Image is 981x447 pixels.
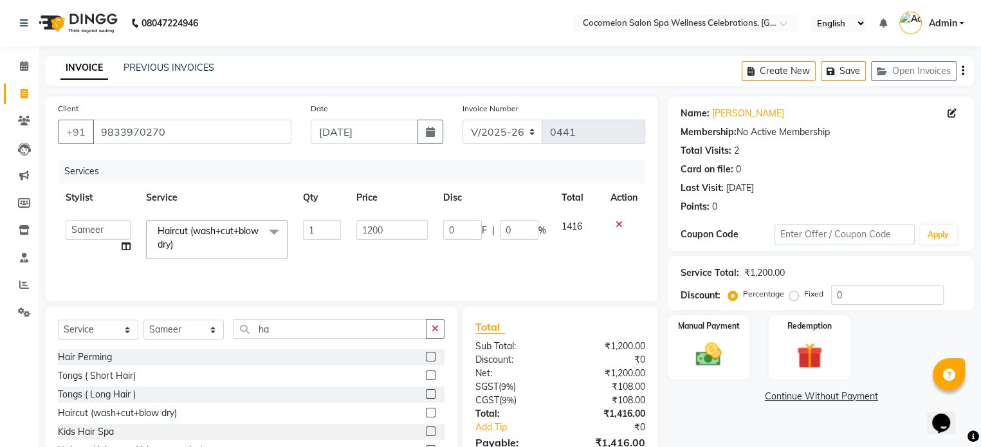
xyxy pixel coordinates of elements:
[681,107,710,120] div: Name:
[124,62,214,73] a: PREVIOUS INVOICES
[789,340,830,372] img: _gift.svg
[58,183,138,212] th: Stylist
[560,394,655,407] div: ₹108.00
[93,120,291,144] input: Search by Name/Mobile/Email/Code
[295,183,349,212] th: Qty
[58,388,136,401] div: Tongs ( Long Hair )
[712,107,784,120] a: [PERSON_NAME]
[928,17,957,30] span: Admin
[466,353,560,367] div: Discount:
[482,224,487,237] span: F
[58,425,114,439] div: Kids Hair Spa
[681,266,739,280] div: Service Total:
[502,395,514,405] span: 9%
[33,5,121,41] img: logo
[681,125,962,139] div: No Active Membership
[726,181,754,195] div: [DATE]
[560,407,655,421] div: ₹1,416.00
[311,103,328,114] label: Date
[466,367,560,380] div: Net:
[466,340,560,353] div: Sub Total:
[475,320,505,334] span: Total
[492,224,495,237] span: |
[821,61,866,81] button: Save
[787,320,832,332] label: Redemption
[538,224,546,237] span: %
[58,103,78,114] label: Client
[576,421,655,434] div: ₹0
[142,5,198,41] b: 08047224946
[475,394,499,406] span: CGST
[712,200,717,214] div: 0
[804,288,823,300] label: Fixed
[466,421,576,434] a: Add Tip
[603,183,645,212] th: Action
[138,183,295,212] th: Service
[562,221,582,232] span: 1416
[466,394,560,407] div: ( )
[554,183,603,212] th: Total
[349,183,435,212] th: Price
[560,367,655,380] div: ₹1,200.00
[466,407,560,421] div: Total:
[742,61,816,81] button: Create New
[681,181,724,195] div: Last Visit:
[681,163,733,176] div: Card on file:
[734,144,739,158] div: 2
[58,351,112,364] div: Hair Perming
[501,381,513,392] span: 9%
[681,200,710,214] div: Points:
[920,225,957,244] button: Apply
[173,239,179,250] a: x
[899,12,922,34] img: Admin
[466,380,560,394] div: ( )
[560,340,655,353] div: ₹1,200.00
[681,289,720,302] div: Discount:
[59,160,655,183] div: Services
[743,288,784,300] label: Percentage
[158,225,259,250] span: Haircut (wash+cut+blow dry)
[234,319,426,339] input: Search or Scan
[927,396,968,434] iframe: chat widget
[775,224,915,244] input: Enter Offer / Coupon Code
[58,369,136,383] div: Tongs ( Short Hair)
[670,390,972,403] a: Continue Without Payment
[435,183,554,212] th: Disc
[681,125,737,139] div: Membership:
[681,228,775,241] div: Coupon Code
[744,266,785,280] div: ₹1,200.00
[681,144,731,158] div: Total Visits:
[58,120,94,144] button: +91
[736,163,741,176] div: 0
[678,320,740,332] label: Manual Payment
[58,406,177,420] div: Haircut (wash+cut+blow dry)
[688,340,729,369] img: _cash.svg
[463,103,518,114] label: Invoice Number
[60,57,108,80] a: INVOICE
[475,381,499,392] span: SGST
[871,61,957,81] button: Open Invoices
[560,380,655,394] div: ₹108.00
[560,353,655,367] div: ₹0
